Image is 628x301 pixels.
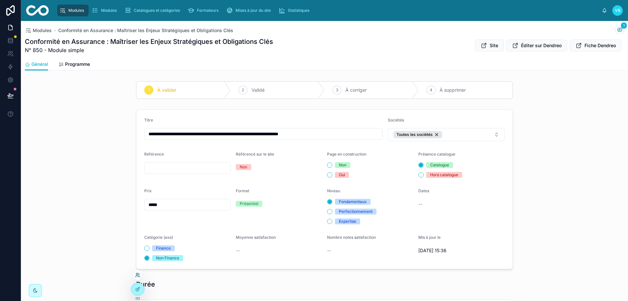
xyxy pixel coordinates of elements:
[506,40,567,51] button: Éditer sur Dendreo
[327,247,331,254] span: --
[157,87,176,93] span: À valider
[156,245,171,251] div: Finance
[521,42,562,49] span: Éditer sur Dendreo
[418,235,441,240] span: Mis à jour le
[388,118,404,122] span: Sociétés
[58,27,233,34] a: Conformité en Assurance : Maîtriser les Enjeux Stratégiques et Obligations Clés
[336,87,338,93] span: 3
[339,199,367,205] div: Fondamentaux
[393,131,442,138] button: Unselect 7
[224,5,275,16] a: Mises à jour du site
[440,87,466,93] span: À supprimer
[197,8,218,13] span: Formateurs
[136,280,155,289] h1: Durée
[90,5,121,16] a: Modules
[615,8,620,13] span: VB
[327,152,366,157] span: Page en construction
[235,8,271,13] span: Mises à jour du site
[236,235,276,240] span: Moyenne satisfaction
[101,8,117,13] span: Modules
[123,5,184,16] a: Catalogues et catégories
[277,5,314,16] a: Statistiques
[339,162,346,168] div: Non
[430,87,432,93] span: 4
[33,27,52,34] span: Modules
[388,128,505,141] button: Select Button
[418,201,422,207] span: --
[59,58,90,71] a: Programme
[148,87,150,93] span: 1
[339,172,345,178] div: Oui
[25,37,273,46] h1: Conformité en Assurance : Maîtriser les Enjeux Stratégiques et Obligations Clés
[31,61,48,67] span: Général
[25,46,273,54] span: N° 850 - Module simple
[418,152,455,157] span: Présence catalogue
[186,5,223,16] a: Formateurs
[242,87,244,93] span: 2
[430,162,449,168] div: Catalogue
[65,61,90,67] span: Programme
[570,40,621,51] button: Fiche Dendreo
[327,188,340,193] span: Niveau
[418,247,505,254] span: [DATE] 15:36
[339,218,356,224] div: Expertise
[144,188,152,193] span: Prix
[57,5,89,16] a: Modules
[584,42,616,49] span: Fiche Dendreo
[490,42,498,49] span: Site
[240,201,258,207] div: Présentiel
[345,87,367,93] span: À corriger
[156,255,179,261] div: Non Finance
[288,8,309,13] span: Statistiques
[25,27,52,34] a: Modules
[418,188,429,193] span: Dates
[339,209,373,215] div: Perfectionnement
[25,58,48,71] a: Général
[54,3,602,18] div: scrollable content
[68,8,84,13] span: Modules
[475,40,504,51] button: Site
[26,5,49,16] img: App logo
[240,164,247,170] div: Non
[621,22,627,29] span: 1
[327,235,376,240] span: Nombre notes satisfaction
[236,247,240,254] span: --
[134,8,180,13] span: Catalogues et catégories
[236,152,274,157] span: Référencé sur le site
[144,152,164,157] span: Référence
[236,188,249,193] span: Format
[144,235,173,240] span: Catégorie (axe)
[252,87,265,93] span: Validé
[430,172,458,178] div: Hors catalogue
[616,26,624,34] button: 1
[396,132,433,137] span: Toutes les sociétés
[144,118,153,122] span: Titre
